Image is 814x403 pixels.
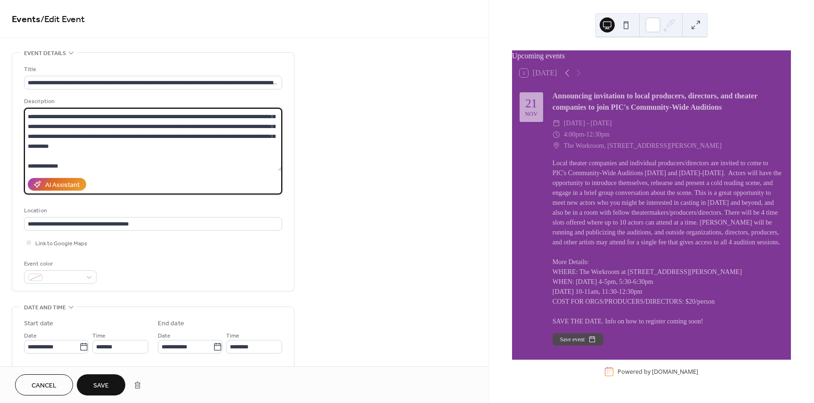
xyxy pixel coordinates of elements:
[35,366,52,376] span: All day
[24,331,37,341] span: Date
[584,129,586,140] span: -
[226,331,239,341] span: Time
[32,381,57,391] span: Cancel
[564,140,722,152] span: The Workroom, [STREET_ADDRESS][PERSON_NAME]
[512,50,791,62] div: Upcoming events
[652,368,698,376] a: [DOMAIN_NAME]
[586,129,610,140] span: 12:30pm
[525,97,537,109] div: 21
[35,239,87,249] span: Link to Google Maps
[41,10,85,29] span: / Edit Event
[92,331,106,341] span: Time
[24,48,66,58] span: Event details
[12,10,41,29] a: Events
[93,381,109,391] span: Save
[28,178,86,191] button: AI Assistant
[553,118,560,129] div: ​
[77,374,125,395] button: Save
[24,206,280,216] div: Location
[553,158,783,326] div: Local theater companies and individual producers/directors are invited to come to PIC's Community...
[553,333,603,346] button: Save event
[564,129,584,140] span: 4:00pm
[24,303,66,313] span: Date and time
[618,368,698,376] div: Powered by
[553,90,783,113] div: Announcing invitation to local producers, directors, and theater companies to join PIC's Communit...
[24,64,280,74] div: Title
[525,111,537,117] div: Nov
[564,118,612,129] span: [DATE] - [DATE]
[15,374,73,395] button: Cancel
[24,319,53,329] div: Start date
[158,319,184,329] div: End date
[553,129,560,140] div: ​
[45,180,80,190] div: AI Assistant
[158,331,171,341] span: Date
[24,259,95,269] div: Event color
[24,97,280,106] div: Description
[553,140,560,152] div: ​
